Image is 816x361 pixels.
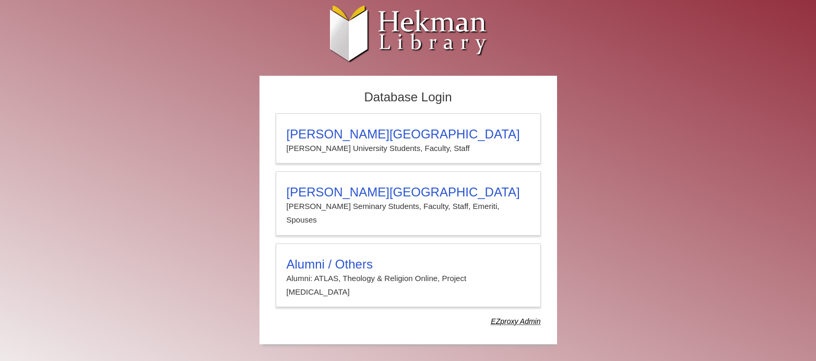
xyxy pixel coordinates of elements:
[270,87,546,108] h2: Database Login
[491,317,540,325] dfn: Use Alumni login
[287,200,530,227] p: [PERSON_NAME] Seminary Students, Faculty, Staff, Emeriti, Spouses
[276,113,541,164] a: [PERSON_NAME][GEOGRAPHIC_DATA][PERSON_NAME] University Students, Faculty, Staff
[287,142,530,155] p: [PERSON_NAME] University Students, Faculty, Staff
[287,257,530,272] h3: Alumni / Others
[276,171,541,236] a: [PERSON_NAME][GEOGRAPHIC_DATA][PERSON_NAME] Seminary Students, Faculty, Staff, Emeriti, Spouses
[287,272,530,299] p: Alumni: ATLAS, Theology & Religion Online, Project [MEDICAL_DATA]
[287,185,530,200] h3: [PERSON_NAME][GEOGRAPHIC_DATA]
[287,257,530,299] summary: Alumni / OthersAlumni: ATLAS, Theology & Religion Online, Project [MEDICAL_DATA]
[287,127,530,142] h3: [PERSON_NAME][GEOGRAPHIC_DATA]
